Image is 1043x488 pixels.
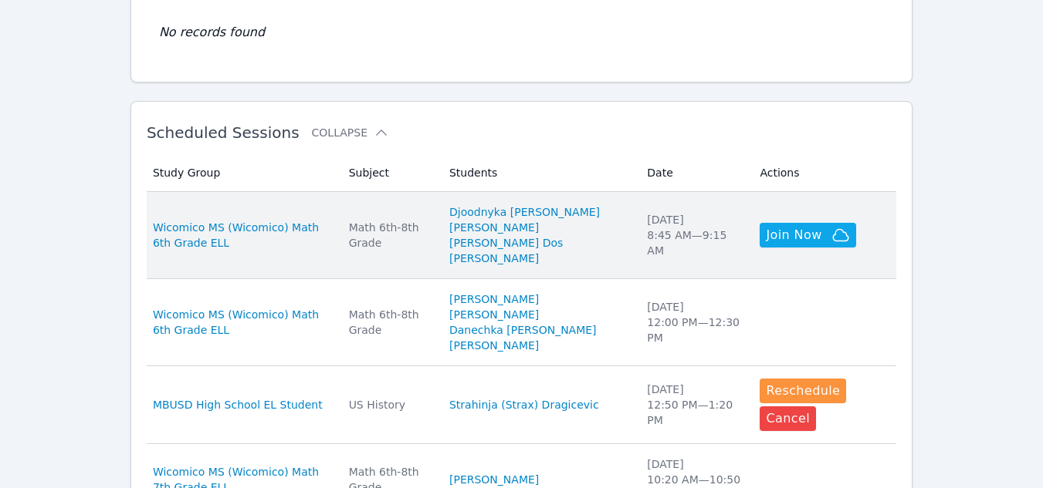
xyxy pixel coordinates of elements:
[449,220,539,235] a: [PERSON_NAME]
[312,125,389,140] button: Collapse
[349,307,431,338] div: Math 6th-8th Grade
[647,382,741,428] div: [DATE] 12:50 PM — 1:20 PM
[647,299,741,345] div: [DATE] 12:00 PM — 12:30 PM
[147,366,896,444] tr: MBUSD High School EL StudentUS HistoryStrahinja (Strax) Dragicevic[DATE]12:50 PM—1:20 PMReschedul...
[449,307,539,322] a: [PERSON_NAME]
[449,397,599,412] a: Strahinja (Strax) Dragicevic
[449,291,539,307] a: [PERSON_NAME]
[440,154,638,192] th: Students
[340,154,440,192] th: Subject
[760,406,816,431] button: Cancel
[449,204,600,220] a: Djoodnyka [PERSON_NAME]
[449,322,597,338] a: Danechka [PERSON_NAME]
[147,192,896,279] tr: Wicomico MS (Wicomico) Math 6th Grade ELLMath 6th-8th GradeDjoodnyka [PERSON_NAME][PERSON_NAME][P...
[349,397,431,412] div: US History
[153,220,330,251] a: Wicomico MS (Wicomico) Math 6th Grade ELL
[449,472,539,487] a: [PERSON_NAME]
[760,223,855,247] button: Join Now
[153,397,323,412] a: MBUSD High School EL Student
[766,226,821,244] span: Join Now
[147,123,300,142] span: Scheduled Sessions
[153,307,330,338] a: Wicomico MS (Wicomico) Math 6th Grade ELL
[760,379,846,403] button: Reschedule
[449,235,628,266] a: [PERSON_NAME] Dos [PERSON_NAME]
[349,220,431,251] div: Math 6th-8th Grade
[750,154,896,192] th: Actions
[647,212,741,258] div: [DATE] 8:45 AM — 9:15 AM
[147,279,896,366] tr: Wicomico MS (Wicomico) Math 6th Grade ELLMath 6th-8th Grade[PERSON_NAME][PERSON_NAME]Danechka [PE...
[638,154,750,192] th: Date
[449,338,539,353] a: [PERSON_NAME]
[147,154,340,192] th: Study Group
